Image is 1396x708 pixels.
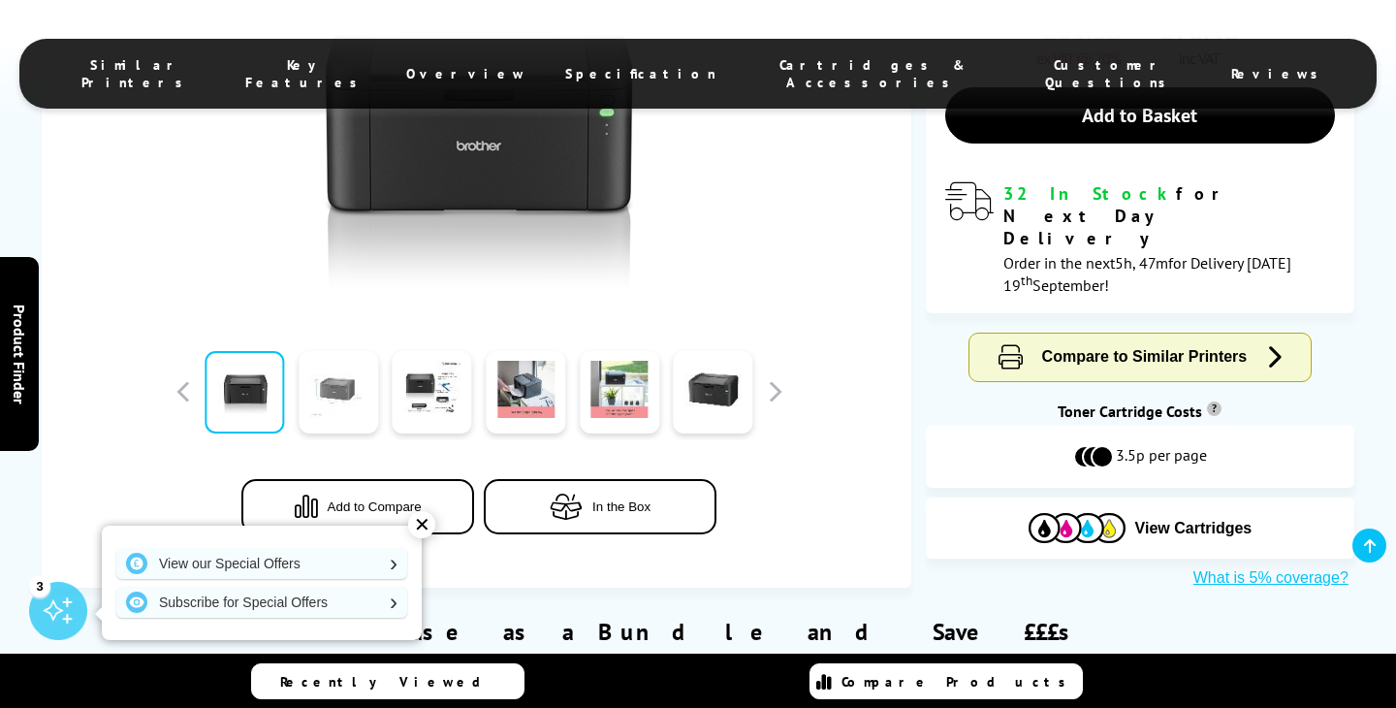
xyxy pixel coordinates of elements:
a: Compare Products [809,663,1083,699]
span: Add to Compare [328,499,422,514]
span: Order in the next for Delivery [DATE] 19 September! [1003,253,1291,295]
span: Similar Printers [68,56,206,91]
a: Recently Viewed [251,663,524,699]
sup: Cost per page [1207,402,1221,416]
span: Compare to Similar Printers [1042,348,1248,365]
sup: th [1021,272,1032,289]
span: 32 In Stock [1003,182,1176,205]
span: Reviews [1231,65,1328,82]
span: View Cartridges [1135,520,1253,537]
div: for Next Day Delivery [1003,182,1335,249]
div: Purchase as a Bundle and Save £££s [42,588,1354,681]
div: modal_delivery [945,182,1335,294]
span: Specification [565,65,716,82]
div: ✕ [408,511,435,538]
span: In the Box [592,499,650,514]
button: View Cartridges [940,512,1340,544]
a: Subscribe for Special Offers [116,587,407,618]
span: Overview [406,65,526,82]
span: Key Features [245,56,367,91]
button: Add to Compare [241,479,474,534]
button: In the Box [484,479,716,534]
span: 5h, 47m [1115,253,1168,273]
span: 3.5p per page [1116,445,1207,468]
span: Recently Viewed [280,673,500,691]
img: Cartridges [1029,513,1126,543]
div: Save on time, delivery and running costs [66,652,1330,671]
a: View our Special Offers [116,548,407,579]
span: Customer Questions [1030,56,1192,91]
button: What is 5% coverage? [1188,568,1354,588]
button: Compare to Similar Printers [969,334,1310,381]
span: Compare Products [841,673,1076,691]
div: Toner Cartridge Costs [926,402,1354,421]
span: Cartridges & Accessories [755,56,991,91]
span: Product Finder [10,305,29,404]
div: 3 [29,575,50,596]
